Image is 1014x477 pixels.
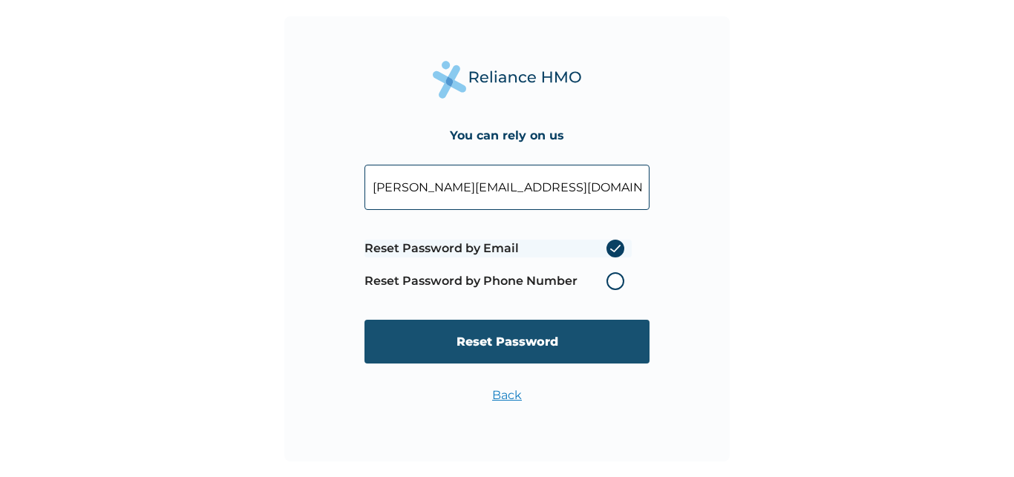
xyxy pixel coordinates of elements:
img: Reliance Health's Logo [433,61,581,99]
input: Reset Password [364,320,650,363]
label: Reset Password by Email [364,240,632,257]
a: Back [492,388,522,402]
h4: You can rely on us [450,128,564,142]
span: Password reset method [364,232,632,297]
label: Reset Password by Phone Number [364,272,632,290]
input: Your Enrollee ID or Email Address [364,165,650,210]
